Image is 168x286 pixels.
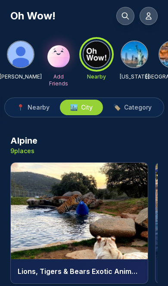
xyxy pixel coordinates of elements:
img: Lions, Tigers & Bears Exotic Animal Sanctuary [11,163,148,259]
h1: Oh Wow! [10,9,56,23]
img: Add Friends [45,41,72,68]
p: [US_STATE] [120,73,149,80]
img: New York [121,41,147,67]
span: Nearby [28,103,50,112]
p: Add Friends [45,73,72,87]
button: 📍Nearby [6,100,60,115]
span: 🏙️ [70,103,78,112]
img: Matthew Miller [8,41,34,67]
span: 📍 [17,103,24,112]
h3: Alpine [10,135,37,147]
span: City [81,103,93,112]
h4: Lions, Tigers & Bears Exotic Animal Sanctuary [18,266,141,277]
button: 🏷️Category [103,100,162,115]
p: Nearby [87,73,106,80]
p: 9 places [10,147,37,155]
span: Category [124,103,152,112]
span: 🏷️ [113,103,121,112]
button: 🏙️City [60,100,103,115]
